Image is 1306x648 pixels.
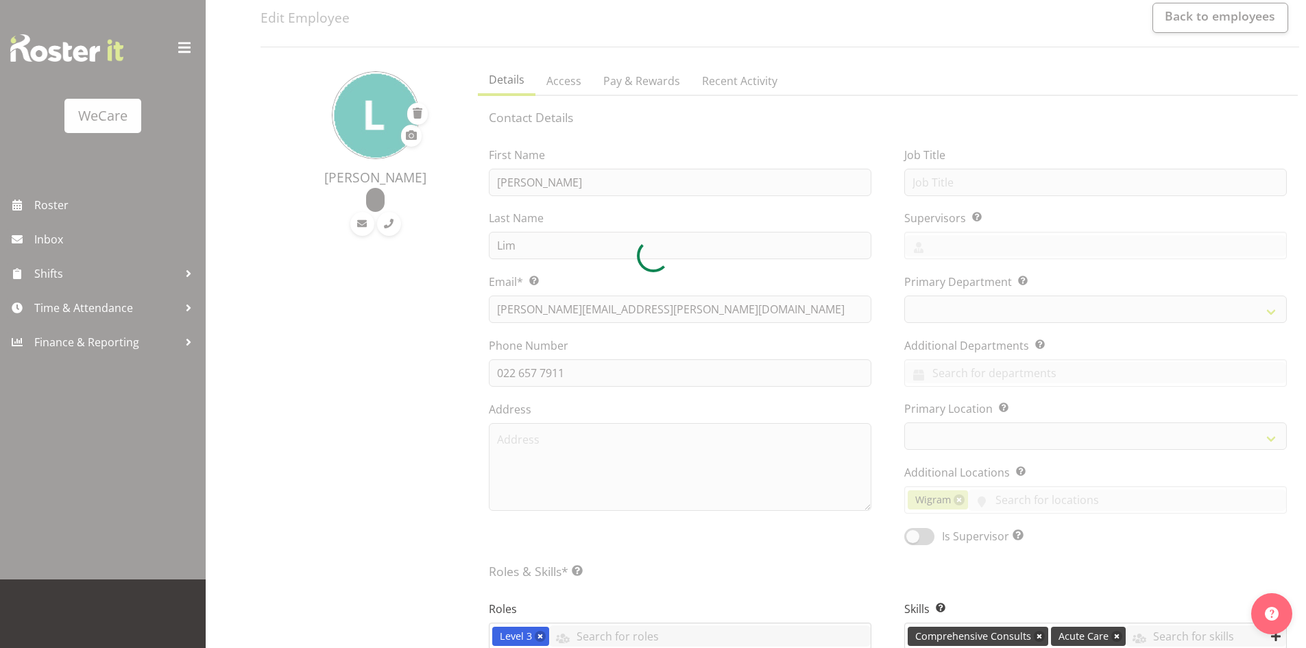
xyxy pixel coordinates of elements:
[489,601,871,617] label: Roles
[1265,607,1279,621] img: help-xxl-2.png
[1126,625,1286,647] input: Search for skills
[549,625,871,647] input: Search for roles
[904,601,1287,617] label: Skills
[915,629,1031,644] span: Comprehensive Consults
[500,629,532,644] span: Level 3
[1059,629,1109,644] span: Acute Care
